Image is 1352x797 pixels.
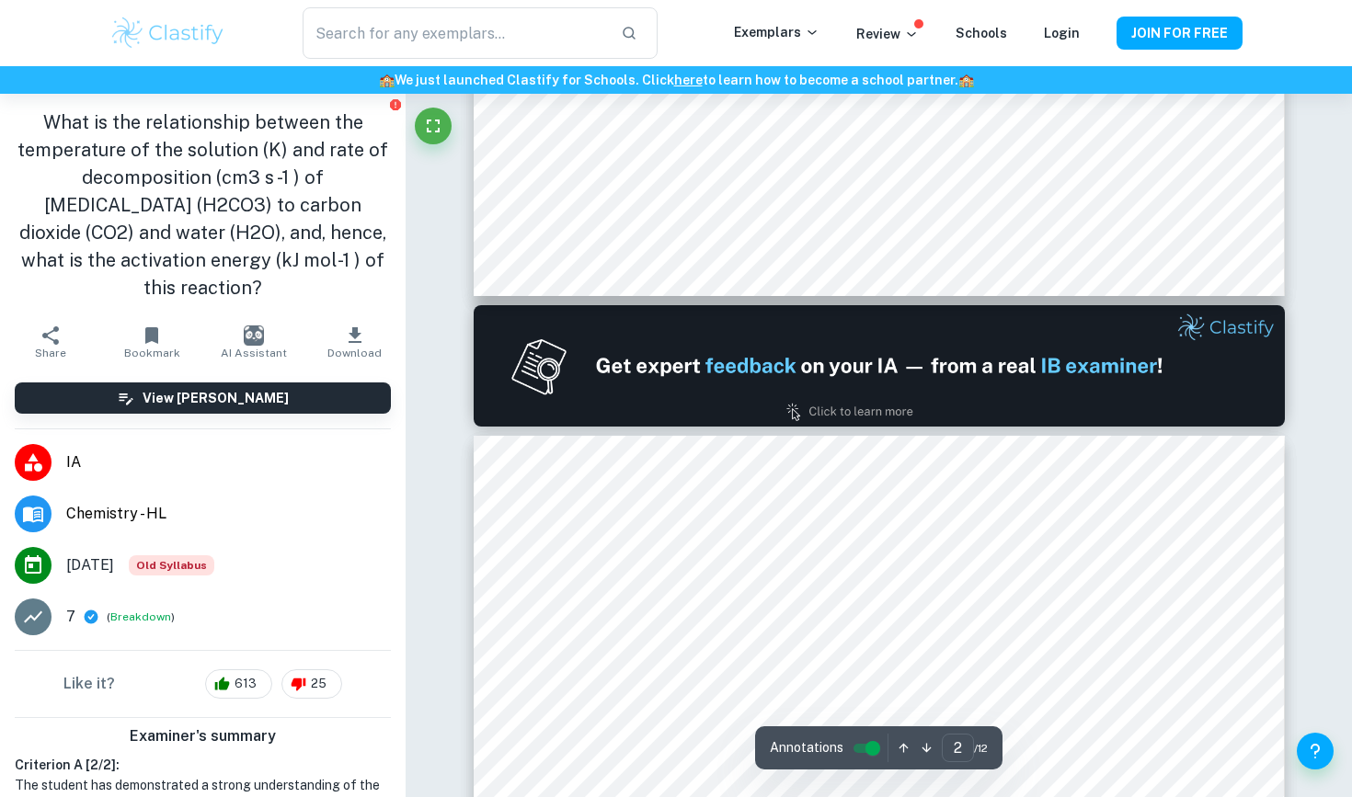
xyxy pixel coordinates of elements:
[1297,733,1334,769] button: Help and Feedback
[474,305,1285,427] img: Ad
[221,347,287,359] span: AI Assistant
[734,22,819,42] p: Exemplars
[224,675,267,693] span: 613
[958,73,974,87] span: 🏫
[281,669,342,699] div: 25
[974,740,988,757] span: / 12
[35,347,66,359] span: Share
[124,347,180,359] span: Bookmark
[956,26,1007,40] a: Schools
[203,316,304,368] button: AI Assistant
[66,606,75,628] p: 7
[110,609,171,625] button: Breakdown
[101,316,202,368] button: Bookmark
[770,738,843,757] span: Annotations
[244,325,264,346] img: AI Assistant
[15,108,391,302] h1: What is the relationship between the temperature of the solution (K) and rate of decomposition (c...
[379,73,395,87] span: 🏫
[1117,17,1243,50] button: JOIN FOR FREE
[129,555,214,575] div: Starting from the May 2025 session, the Chemistry IA requirements have changed. It's OK to refer ...
[415,108,452,144] button: Fullscreen
[15,382,391,414] button: View [PERSON_NAME]
[674,73,703,87] a: here
[303,7,606,59] input: Search for any exemplars...
[1044,26,1080,40] a: Login
[15,755,391,775] h6: Criterion A [ 2 / 2 ]:
[7,725,398,747] h6: Examiner's summary
[143,388,289,408] h6: View [PERSON_NAME]
[388,97,402,111] button: Report issue
[327,347,382,359] span: Download
[4,70,1348,90] h6: We just launched Clastify for Schools. Click to learn how to become a school partner.
[66,503,391,525] span: Chemistry - HL
[107,609,175,626] span: ( )
[856,24,919,44] p: Review
[66,451,391,473] span: IA
[205,669,272,699] div: 613
[129,555,214,575] span: Old Syllabus
[66,554,114,576] span: [DATE]
[109,15,226,51] img: Clastify logo
[63,673,115,695] h6: Like it?
[301,675,337,693] span: 25
[304,316,406,368] button: Download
